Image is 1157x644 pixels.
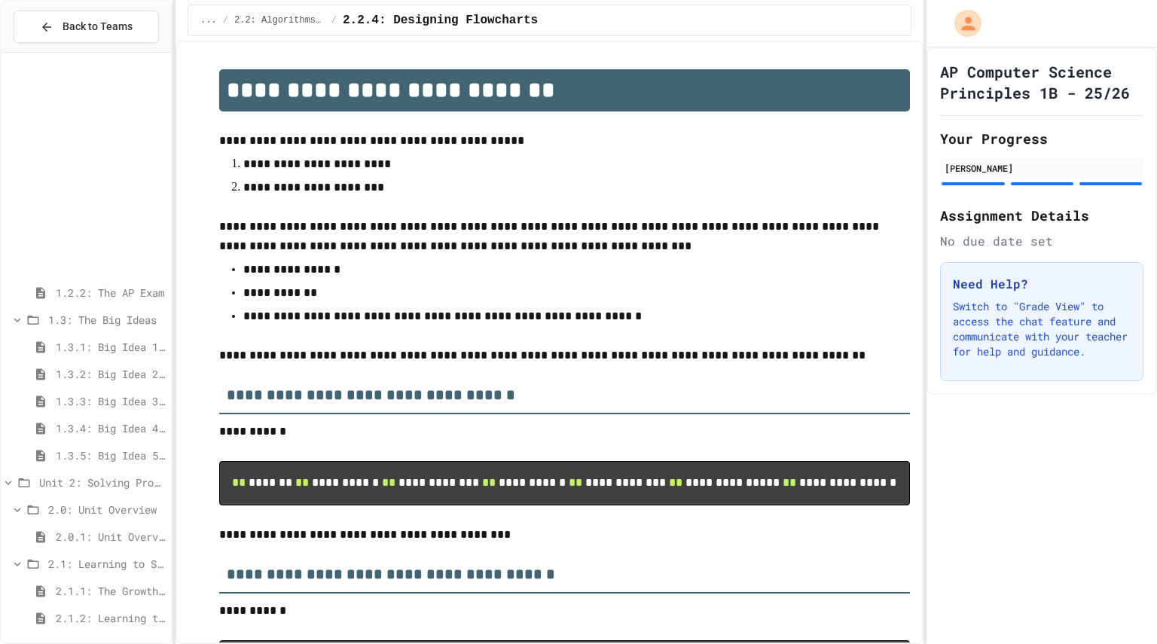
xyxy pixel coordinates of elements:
span: 2.1.1: The Growth Mindset [56,583,165,599]
span: 2.0.1: Unit Overview [56,529,165,545]
span: 2.1.2: Learning to Solve Hard Problems [56,610,165,626]
span: 2.2: Algorithms - from Pseudocode to Flowcharts [234,14,325,26]
span: / [331,14,337,26]
span: 2.2.4: Designing Flowcharts [343,11,538,29]
span: / [223,14,228,26]
span: 1.3.4: Big Idea 4 - Computing Systems and Networks [56,420,165,436]
span: 1.3: The Big Ideas [48,312,165,328]
p: Switch to "Grade View" to access the chat feature and communicate with your teacher for help and ... [953,299,1131,359]
span: 1.2.2: The AP Exam [56,285,165,301]
span: 2.1: Learning to Solve Hard Problems [48,556,165,572]
span: 1.3.2: Big Idea 2 - Data [56,366,165,382]
div: No due date set [940,232,1143,250]
h2: Assignment Details [940,205,1143,226]
div: My Account [939,6,985,41]
span: ... [200,14,217,26]
span: 2.0: Unit Overview [48,502,165,517]
div: [PERSON_NAME] [945,161,1139,175]
button: Back to Teams [14,11,159,43]
h1: AP Computer Science Principles 1B - 25/26 [940,61,1143,103]
span: Unit 2: Solving Problems in Computer Science [39,475,165,490]
span: 1.3.5: Big Idea 5 - Impact of Computing [56,447,165,463]
span: Back to Teams [63,19,133,35]
h2: Your Progress [940,128,1143,149]
span: 1.3.3: Big Idea 3 - Algorithms and Programming [56,393,165,409]
h3: Need Help? [953,275,1131,293]
span: 1.3.1: Big Idea 1 - Creative Development [56,339,165,355]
